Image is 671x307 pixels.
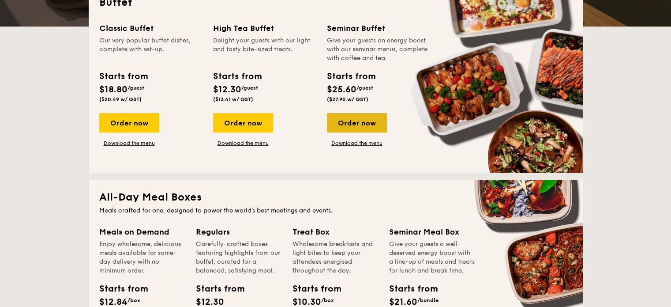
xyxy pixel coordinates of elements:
div: Wholesome breakfasts and light bites to keep your attendees energised throughout the day. [292,240,379,275]
span: $12.30 [213,84,241,95]
div: Enjoy wholesome, delicious meals available for same-day delivery with no minimum order. [99,240,185,275]
a: Download the menu [327,140,387,147]
span: /guest [241,85,258,91]
span: /box [321,297,334,303]
span: ($13.41 w/ GST) [213,96,253,102]
div: Starts from [99,282,139,296]
div: Starts from [99,70,147,83]
div: Order now [327,113,387,133]
div: Give your guests an energy boost with our seminar menus, complete with coffee and tea. [327,36,430,63]
div: Starts from [327,70,375,83]
div: Seminar Buffet [327,22,430,34]
a: Download the menu [99,140,159,147]
div: High Tea Buffet [213,22,316,34]
span: /bundle [417,297,439,303]
span: /box [127,297,140,303]
span: ($27.90 w/ GST) [327,96,368,102]
span: $25.60 [327,84,356,95]
span: $18.80 [99,84,127,95]
h2: All-Day Meal Boxes [99,190,572,205]
span: /guest [356,85,373,91]
div: Classic Buffet [99,22,202,34]
div: Regulars [196,226,282,238]
div: Meals on Demand [99,226,185,238]
div: Order now [213,113,273,133]
div: Order now [99,113,159,133]
div: Meals crafted for one, designed to power the world's best meetings and events. [99,206,572,215]
div: Starts from [389,282,429,296]
span: /guest [127,85,144,91]
div: Treat Box [292,226,379,238]
div: Starts from [292,282,332,296]
span: ($20.49 w/ GST) [99,96,142,102]
div: Starts from [196,282,236,296]
div: Seminar Meal Box [389,226,475,238]
div: Delight your guests with our light and tasty bite-sized treats. [213,36,316,63]
div: Our very popular buffet dishes, complete with set-up. [99,36,202,63]
div: Carefully-crafted boxes featuring highlights from our buffet, curated for a balanced, satisfying ... [196,240,282,275]
a: Download the menu [213,140,273,147]
div: Give your guests a well-deserved energy boost with a line-up of meals and treats for lunch and br... [389,240,475,275]
div: Starts from [213,70,261,83]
